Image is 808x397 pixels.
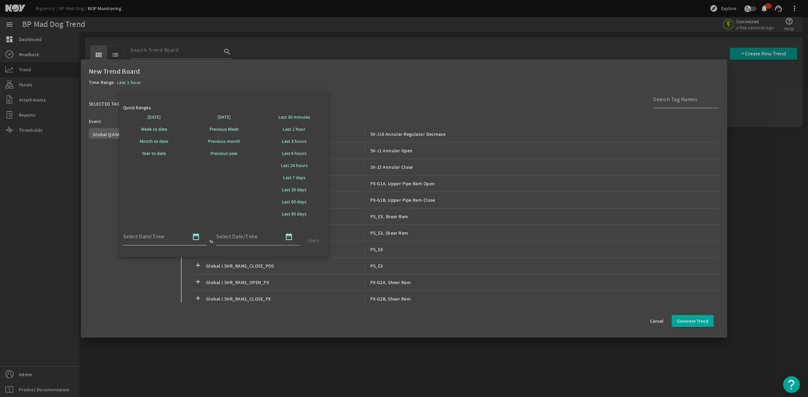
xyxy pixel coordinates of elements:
[281,162,308,169] span: Last 24 hours
[263,123,325,135] button: Last 1 hour
[263,208,325,220] button: Last 90 days
[282,138,306,145] span: Last 3 hours
[193,147,255,159] button: Previous year
[263,171,325,184] button: Last 7 days
[140,138,168,145] span: Month to date
[263,159,325,171] button: Last 24 hours
[192,233,200,241] mat-icon: date_range
[263,184,325,196] button: Last 30 days
[193,111,255,123] button: [DATE]
[123,233,184,241] input: Select Date/Time
[210,150,238,157] span: Previous year
[123,104,325,111] div: Quick Ranges
[141,126,167,132] span: Week to date
[193,135,255,147] button: Previous month
[193,123,255,135] button: Previous Week
[263,147,325,159] button: Last 6 hours
[142,150,166,157] span: Year to date
[147,114,161,120] span: [DATE]
[209,126,239,132] span: Previous Week
[282,198,306,205] span: Last 60 days
[283,126,305,132] span: Last 1 hour
[278,114,310,120] span: Last 30 minutes
[783,376,800,393] button: Open Resource Center
[263,135,325,147] button: Last 3 hours
[123,111,185,123] button: [DATE]
[209,238,214,245] div: To
[123,135,185,147] button: Month to date
[282,210,306,217] span: Last 90 days
[282,186,306,193] span: Last 30 days
[263,196,325,208] button: Last 60 days
[283,174,305,181] span: Last 7 days
[263,111,325,123] button: Last 30 minutes
[216,233,277,241] input: Select Date/Time
[282,150,306,157] span: Last 6 hours
[217,114,231,120] span: [DATE]
[123,123,185,135] button: Week to date
[208,138,240,145] span: Previous month
[123,147,185,159] button: Year to date
[285,233,293,241] mat-icon: date_range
